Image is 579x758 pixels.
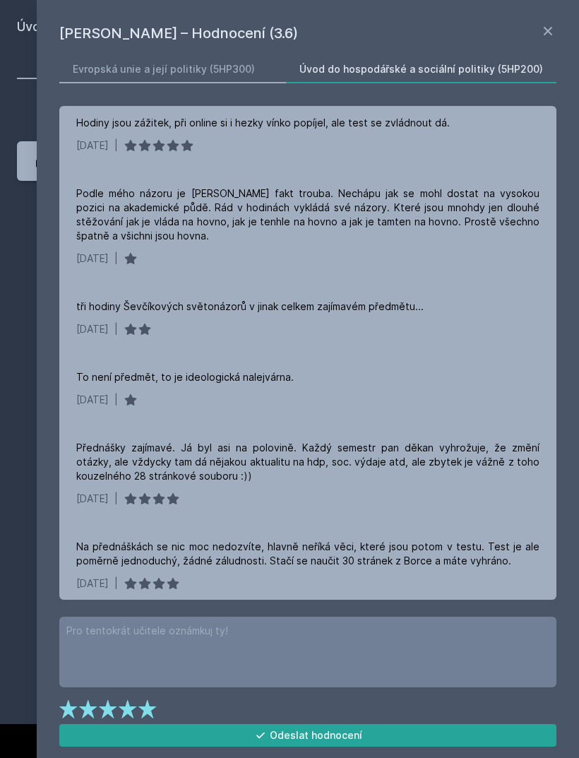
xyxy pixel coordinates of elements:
div: Podle mého názoru je [PERSON_NAME] fakt trouba. Nechápu jak se mohl dostat na vysokou pozici na a... [76,186,539,243]
h2: Úvod do hospodářské a sociální politiky (5HP200) [17,17,404,40]
div: [DATE] [76,138,109,153]
a: Soubory [17,51,143,79]
a: [PERSON_NAME] 35 hodnocení 3.6 [17,141,562,181]
div: | [114,138,118,153]
div: Hodiny jsou zážitek, při online si i hezky vínko popíjel, ale test se zvládnout dá. [76,116,450,130]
